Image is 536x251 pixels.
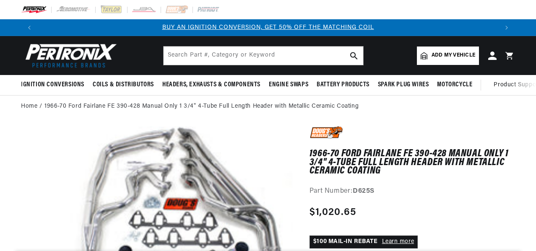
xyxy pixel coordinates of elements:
[317,80,369,89] span: Battery Products
[312,75,374,95] summary: Battery Products
[265,75,312,95] summary: Engine Swaps
[374,75,433,95] summary: Spark Plug Wires
[382,238,414,245] a: Learn more
[310,235,418,248] p: $100 MAIL-IN REBATE
[44,102,359,111] a: 1966-70 Ford Fairlane FE 390-428 Manual Only 1 3/4" 4-Tube Full Length Header with Metallic Ceram...
[162,24,374,31] a: BUY AN IGNITION CONVERSION, GET 50% OFF THE MATCHING COIL
[498,19,515,36] button: Translation missing: en.sections.announcements.next_announcement
[93,80,154,89] span: Coils & Distributors
[158,75,265,95] summary: Headers, Exhausts & Components
[38,23,498,32] div: Announcement
[310,186,515,197] div: Part Number:
[433,75,476,95] summary: Motorcycle
[310,150,515,175] h1: 1966-70 Ford Fairlane FE 390-428 Manual Only 1 3/4" 4-Tube Full Length Header with Metallic Ceram...
[21,80,84,89] span: Ignition Conversions
[269,80,308,89] span: Engine Swaps
[417,47,479,65] a: Add my vehicle
[345,47,363,65] button: search button
[437,80,472,89] span: Motorcycle
[38,23,498,32] div: 1 of 3
[21,102,37,111] a: Home
[310,205,356,220] span: $1,020.65
[21,19,38,36] button: Translation missing: en.sections.announcements.previous_announcement
[21,41,117,70] img: Pertronix
[432,52,475,60] span: Add my vehicle
[164,47,363,65] input: Search Part #, Category or Keyword
[21,102,515,111] nav: breadcrumbs
[21,75,88,95] summary: Ignition Conversions
[378,80,429,89] span: Spark Plug Wires
[353,188,375,194] strong: D625S
[162,80,260,89] span: Headers, Exhausts & Components
[88,75,158,95] summary: Coils & Distributors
